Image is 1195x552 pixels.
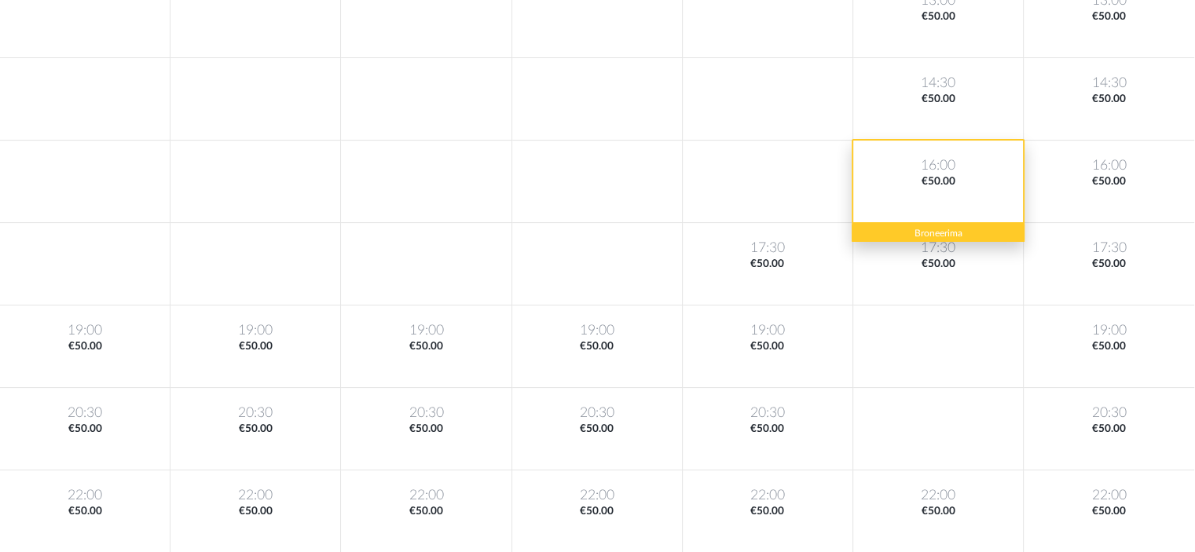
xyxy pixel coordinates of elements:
[3,404,167,422] span: 20:30
[1027,174,1191,189] span: €50.00
[515,486,679,504] span: 22:00
[1027,404,1191,422] span: 20:30
[515,422,679,437] span: €50.00
[3,486,167,504] span: 22:00
[1027,339,1191,354] span: €50.00
[1027,74,1191,92] span: 14:30
[686,239,849,257] span: 17:30
[515,404,679,422] span: 20:30
[174,504,337,519] span: €50.00
[686,404,849,422] span: 20:30
[344,321,508,339] span: 19:00
[1027,486,1191,504] span: 22:00
[686,504,849,519] span: €50.00
[1027,257,1191,272] span: €50.00
[344,404,508,422] span: 20:30
[1027,321,1191,339] span: 19:00
[515,321,679,339] span: 19:00
[856,504,1020,519] span: €50.00
[344,422,508,437] span: €50.00
[515,339,679,354] span: €50.00
[686,339,849,354] span: €50.00
[3,504,167,519] span: €50.00
[1027,92,1191,107] span: €50.00
[3,422,167,437] span: €50.00
[515,504,679,519] span: €50.00
[1027,504,1191,519] span: €50.00
[686,422,849,437] span: €50.00
[856,239,1020,257] span: 17:30
[174,422,337,437] span: €50.00
[856,92,1020,107] span: €50.00
[1027,156,1191,174] span: 16:00
[1027,239,1191,257] span: 17:30
[174,339,337,354] span: €50.00
[344,486,508,504] span: 22:00
[3,321,167,339] span: 19:00
[344,339,508,354] span: €50.00
[686,257,849,272] span: €50.00
[174,486,337,504] span: 22:00
[3,339,167,354] span: €50.00
[174,404,337,422] span: 20:30
[856,9,1020,24] span: €50.00
[686,486,849,504] span: 22:00
[686,321,849,339] span: 19:00
[856,486,1020,504] span: 22:00
[174,321,337,339] span: 19:00
[856,257,1020,272] span: €50.00
[1027,9,1191,24] span: €50.00
[344,504,508,519] span: €50.00
[856,74,1020,92] span: 14:30
[1027,422,1191,437] span: €50.00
